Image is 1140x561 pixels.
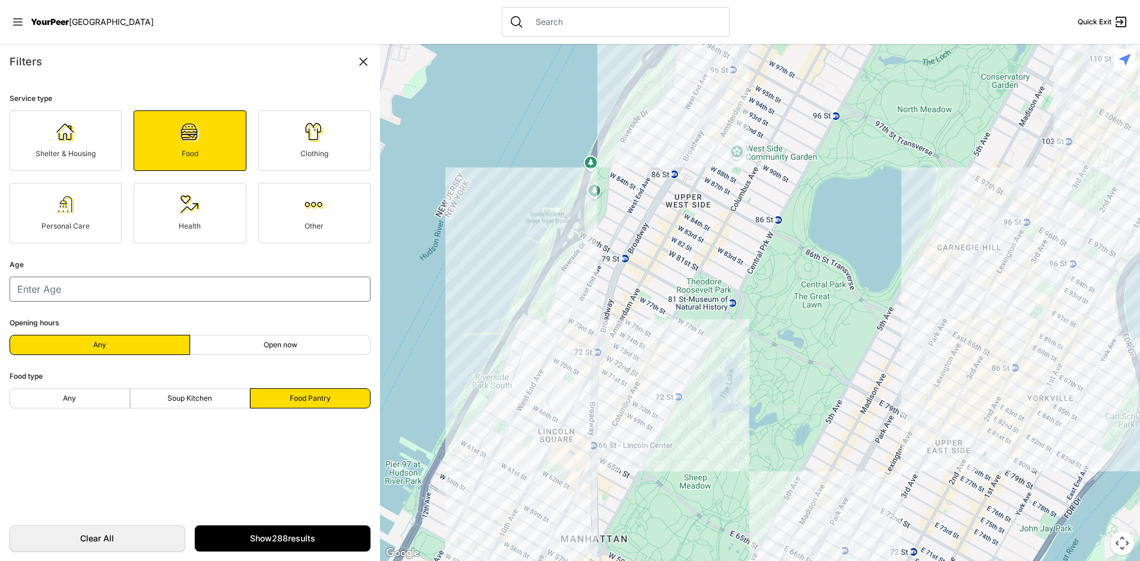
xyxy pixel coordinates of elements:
span: Open now [264,340,297,350]
a: Clothing [258,110,370,171]
span: Food Pantry [290,394,331,403]
a: Shelter & Housing [9,110,122,171]
button: Map camera controls [1110,531,1134,555]
span: Health [179,221,201,230]
span: Quick Exit [1078,17,1111,27]
span: Any [63,394,76,403]
span: Clothing [300,149,328,158]
span: Age [9,260,24,269]
img: Google [383,546,422,561]
a: Show288results [195,525,370,552]
a: Quick Exit [1078,15,1128,29]
input: Search [528,16,722,28]
span: Other [305,221,324,230]
span: Opening hours [9,318,59,327]
span: Service type [9,94,52,103]
a: Personal Care [9,183,122,243]
span: Personal Care [42,221,90,230]
span: Clear All [22,533,173,544]
span: Food type [9,372,43,381]
a: Health [134,183,246,243]
input: Enter Age [9,277,370,302]
a: Food [134,110,246,171]
span: Any [93,340,106,350]
a: YourPeer[GEOGRAPHIC_DATA] [31,18,154,26]
span: [GEOGRAPHIC_DATA] [69,17,154,27]
span: Filters [9,55,42,68]
span: Shelter & Housing [36,149,96,158]
a: Other [258,183,370,243]
a: Clear All [9,525,185,552]
a: Open this area in Google Maps (opens a new window) [383,546,422,561]
span: Soup Kitchen [167,394,212,403]
span: Food [182,149,198,158]
span: YourPeer [31,17,69,27]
